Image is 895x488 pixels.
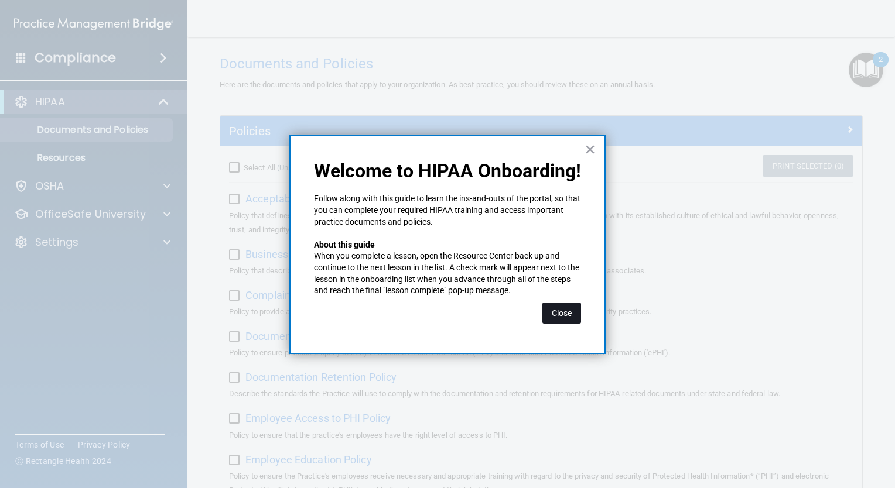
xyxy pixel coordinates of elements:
p: Welcome to HIPAA Onboarding! [314,160,581,182]
p: Follow along with this guide to learn the ins-and-outs of the portal, so that you can complete yo... [314,193,581,228]
iframe: Drift Widget Chat Controller [693,405,881,452]
p: When you complete a lesson, open the Resource Center back up and continue to the next lesson in t... [314,250,581,296]
button: Close [585,140,596,159]
strong: About this guide [314,240,375,249]
button: Close [542,303,581,324]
